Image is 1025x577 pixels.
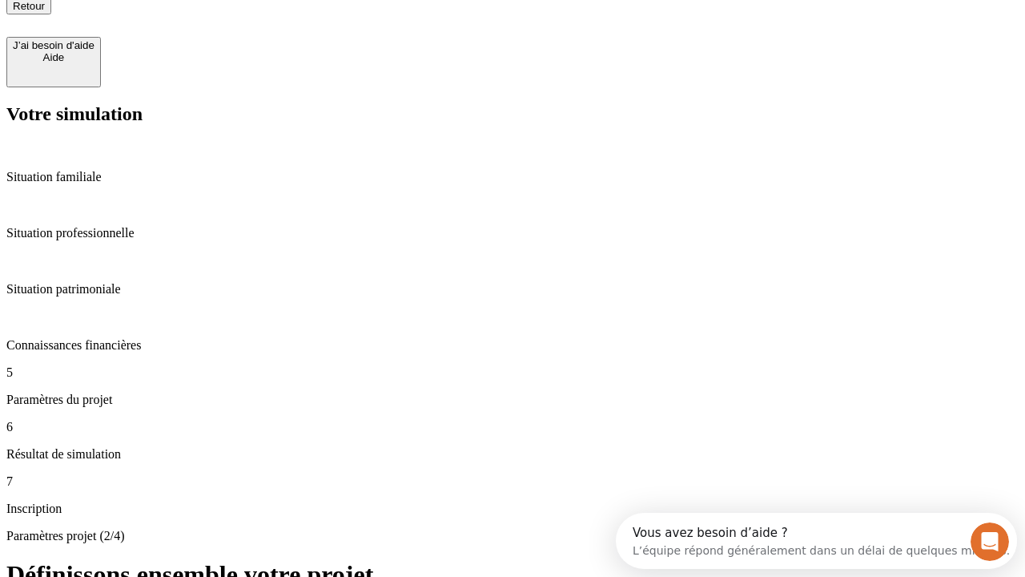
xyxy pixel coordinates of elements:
p: Connaissances financières [6,338,1019,353]
div: Vous avez besoin d’aide ? [17,14,394,26]
p: 5 [6,365,1019,380]
p: Situation professionnelle [6,226,1019,240]
div: Aide [13,51,94,63]
div: L’équipe répond généralement dans un délai de quelques minutes. [17,26,394,43]
p: Paramètres projet (2/4) [6,529,1019,543]
p: Paramètres du projet [6,393,1019,407]
iframe: Intercom live chat discovery launcher [616,513,1017,569]
iframe: Intercom live chat [971,523,1009,561]
div: Ouvrir le Messenger Intercom [6,6,441,50]
p: 7 [6,474,1019,489]
div: J’ai besoin d'aide [13,39,94,51]
p: 6 [6,420,1019,434]
button: J’ai besoin d'aideAide [6,37,101,87]
h2: Votre simulation [6,103,1019,125]
p: Situation familiale [6,170,1019,184]
p: Situation patrimoniale [6,282,1019,297]
p: Résultat de simulation [6,447,1019,462]
p: Inscription [6,502,1019,516]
